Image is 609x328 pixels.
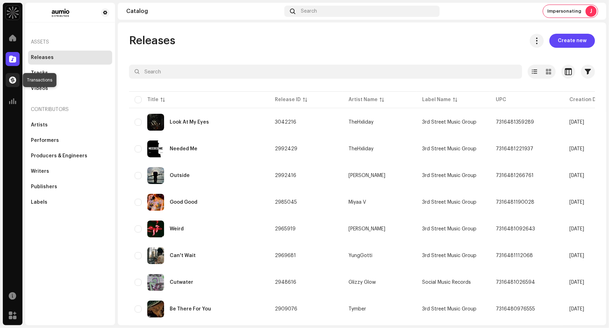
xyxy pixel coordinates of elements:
[558,34,587,48] span: Create new
[569,307,584,311] span: Jul 3, 2025
[31,138,59,143] div: Performers
[569,96,604,103] div: Creation Date
[496,227,535,231] span: 7316481092643
[28,51,112,65] re-m-nav-item: Releases
[569,280,584,285] span: Jul 16, 2025
[349,227,411,231] span: Tune Hendrixx
[31,86,48,91] div: Videos
[31,184,57,190] div: Publishers
[147,301,164,317] img: fcbb9e3b-3080-4df5-ba7a-f4480f4cd335
[569,227,584,231] span: Aug 1, 2025
[349,200,366,205] div: Miyaa V
[586,6,597,17] div: J
[170,120,209,125] div: Look At My Eyes
[422,200,476,205] span: 3rd Street Music Group
[147,221,164,237] img: df390866-adb5-4b79-adaf-3156e913afc9
[547,8,581,14] span: Impersonating
[275,253,296,258] span: 2969681
[28,180,112,194] re-m-nav-item: Publishers
[549,34,595,48] button: Create new
[31,8,90,17] img: e73c5fac-4d12-4284-8669-3518a2e0c9b6
[31,55,54,60] div: Releases
[349,280,411,285] span: Glizzy Glow
[275,146,297,151] span: 2992429
[170,253,196,258] div: Can't Wait
[31,153,87,159] div: Producers & Engineers
[28,34,112,51] re-a-nav-header: Assets
[496,146,533,151] span: 7316481221937
[569,146,584,151] span: Aug 29, 2025
[170,280,193,285] div: Cutwater
[275,227,296,231] span: 2965919
[28,118,112,132] re-m-nav-item: Artists
[569,200,584,205] span: Aug 21, 2025
[496,173,534,178] span: 7316481266761
[275,120,296,125] span: 3042216
[349,96,378,103] div: Artist Name
[147,167,164,184] img: 958546f5-ce80-4251-b0c8-e92dd97fd2f4
[147,194,164,211] img: c3b74224-c628-41a0-9421-33303aff982d
[28,81,112,96] re-m-nav-item: Videos
[349,253,372,258] div: YungGotti
[6,6,20,20] img: bb598fd4-a685-4005-b7bc-eecfc0d8a1cd
[147,247,164,264] img: 34043670-3ffe-470c-b12c-3da5da12fdaf
[28,149,112,163] re-m-nav-item: Producers & Engineers
[349,307,366,311] div: Tymber
[170,146,197,151] div: Needed Me
[31,122,48,128] div: Artists
[275,307,297,311] span: 2909076
[422,253,476,258] span: 3rd Street Music Group
[28,164,112,178] re-m-nav-item: Writers
[349,173,385,178] div: [PERSON_NAME]
[569,173,584,178] span: Aug 29, 2025
[28,101,112,118] re-a-nav-header: Contributors
[349,120,411,125] span: TheHxliday
[170,227,184,231] div: Weird
[28,195,112,209] re-m-nav-item: Labels
[129,65,522,79] input: Search
[275,200,297,205] span: 2985045
[31,70,48,76] div: Tracks
[569,120,584,125] span: Oct 2, 2025
[349,146,373,151] div: TheHxliday
[31,199,47,205] div: Labels
[349,146,411,151] span: TheHxliday
[349,253,411,258] span: YungGotti
[349,173,411,178] span: Tune Hendrixx
[301,8,317,14] span: Search
[349,280,376,285] div: Glizzy Glow
[349,200,411,205] span: Miyaa V
[349,307,411,311] span: Tymber
[496,253,533,258] span: 7316481112068
[422,280,471,285] span: Social Music Records
[275,173,296,178] span: 2992416
[129,34,175,48] span: Releases
[126,8,282,14] div: Catalog
[28,66,112,80] re-m-nav-item: Tracks
[496,200,534,205] span: 7316481190028
[422,96,451,103] div: Label Name
[349,120,373,125] div: TheHxliday
[170,200,197,205] div: Good Good
[422,120,476,125] span: 3rd Street Music Group
[496,120,534,125] span: 7316481359289
[170,173,190,178] div: Outside
[496,280,535,285] span: 7316481026594
[275,280,296,285] span: 2948616
[147,274,164,291] img: a4d786fc-6a90-4edb-a8f5-01a48c43b6c5
[275,96,301,103] div: Release ID
[170,307,211,311] div: Be There For You
[147,96,158,103] div: Title
[147,140,164,157] img: cf936a03-7bae-4c74-a836-d7cfbc66b4ca
[496,307,535,311] span: 7316480976555
[31,169,49,174] div: Writers
[349,227,385,231] div: [PERSON_NAME]
[422,173,476,178] span: 3rd Street Music Group
[28,133,112,147] re-m-nav-item: Performers
[422,227,476,231] span: 3rd Street Music Group
[147,114,164,131] img: eac165cd-085e-408e-b96b-881fc3310ff7
[569,253,584,258] span: Aug 6, 2025
[422,307,476,311] span: 3rd Street Music Group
